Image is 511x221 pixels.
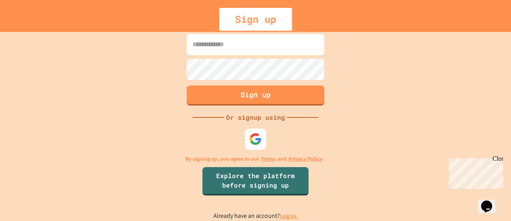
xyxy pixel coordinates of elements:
p: Already have an account? [213,211,298,221]
a: Privacy Policy [289,155,322,163]
button: Sign up [187,85,324,106]
a: Explore the platform before signing up [202,167,309,195]
img: google-icon.svg [249,133,262,145]
div: Chat with us now!Close [3,3,54,50]
div: Sign up [219,8,292,31]
p: By signing up, you agree to our and . [186,155,326,163]
iframe: chat widget [478,189,503,213]
a: Log in. [280,212,298,220]
a: Terms [261,155,276,163]
div: Or signup using [224,113,287,122]
iframe: chat widget [446,155,503,189]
